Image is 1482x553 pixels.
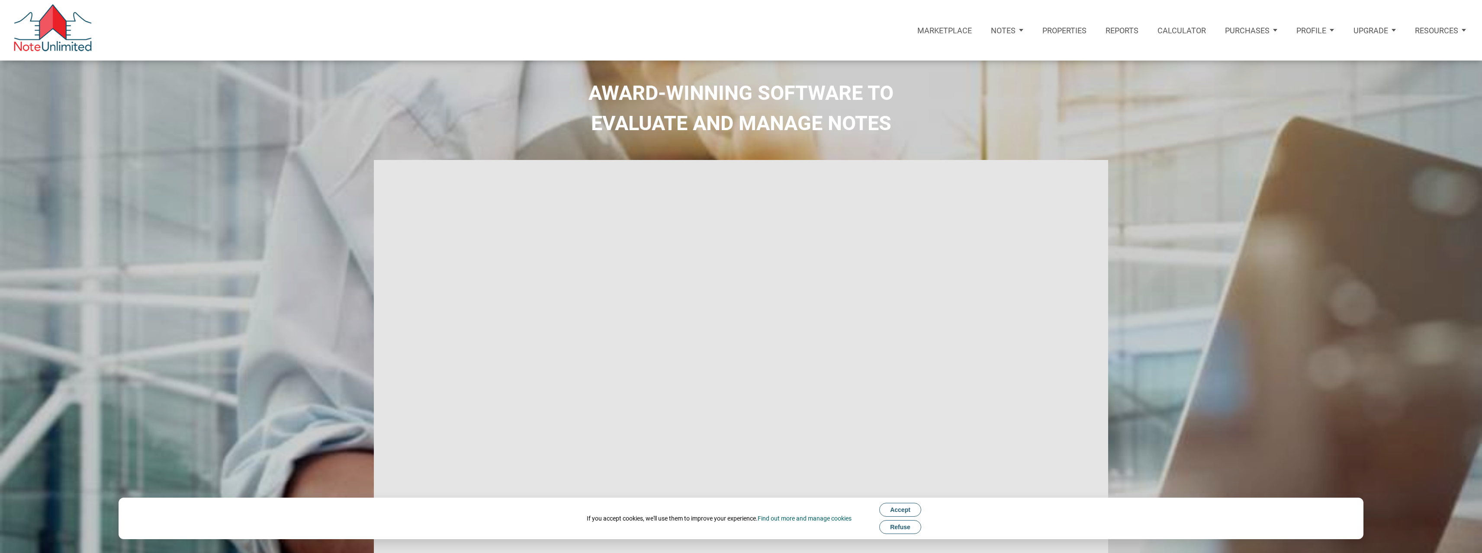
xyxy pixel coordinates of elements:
[587,514,852,523] div: If you accept cookies, we'll use them to improve your experience.
[758,515,852,522] a: Find out more and manage cookies
[879,503,921,517] button: Accept
[890,506,910,513] span: Accept
[879,520,921,534] button: Refuse
[890,524,910,531] span: Refuse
